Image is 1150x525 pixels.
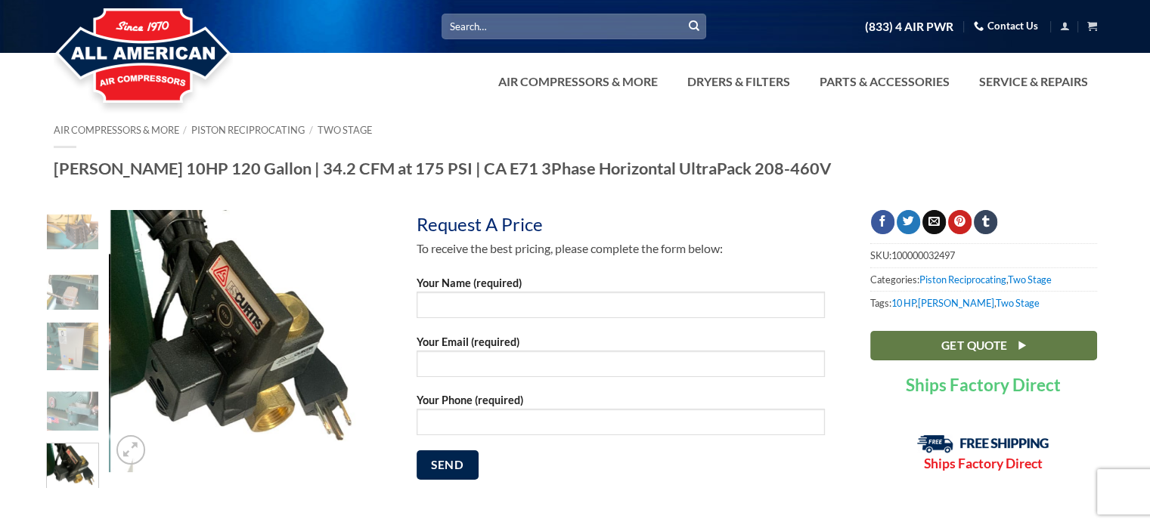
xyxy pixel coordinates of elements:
[442,14,706,39] input: Search…
[417,391,825,446] label: Your Phone (required)
[891,297,916,309] a: 10 HP
[678,66,799,97] a: Dryers & Filters
[183,124,187,136] span: /
[870,291,1097,314] span: Tags: , ,
[417,210,574,239] div: Request A Price
[54,125,1097,136] nav: Breadcrumb
[1008,273,1052,286] a: Two Stage
[941,336,1007,355] span: Get Quote
[417,274,825,492] form: Contact form
[417,274,825,329] label: Your Name (required)
[417,409,825,435] input: Your Phone (required)
[116,435,146,465] a: Zoom
[948,210,972,234] a: Pin on Pinterest
[974,14,1038,38] a: Contact Us
[417,450,479,480] input: Send
[47,383,98,434] img: Curtis 10HP 120 Gallon | 34.2 CFM at 175 PSI | CA E71 3Phase Horizontal UltraPack 208-460V
[924,456,1043,471] strong: Ships Factory Direct
[865,14,953,40] a: (833) 4 AIR PWR
[47,323,98,374] img: Curtis 10HP 120 Gallon | 34.2 CFM at 175 PSI | CA E71 3Phase Horizontal UltraPack 208-460V
[417,351,825,377] input: Your Email (required)
[54,158,1097,179] h1: [PERSON_NAME] 10HP 120 Gallon | 34.2 CFM at 175 PSI | CA E71 3Phase Horizontal UltraPack 208-460V
[996,297,1040,309] a: Two Stage
[417,292,825,318] input: Your Name (required)
[191,124,305,136] a: Piston Reciprocating
[919,273,1006,286] a: Piston Reciprocating
[489,66,667,97] a: Air Compressors & More
[47,202,98,253] img: Curtis 10HP 120 Gallon | 34.2 CFM at 175 PSI | CA E71 3Phase Horizontal UltraPack 208-460V
[870,243,1097,267] span: SKU:
[318,124,372,136] a: Two Stage
[917,434,1049,453] img: Free Shipping
[974,210,997,234] a: Share on Tumblr
[811,66,959,97] a: Parts & Accessories
[870,331,1097,360] a: Get Quote
[54,124,179,136] a: Air Compressors & More
[870,267,1097,291] span: Categories: ,
[1087,17,1097,36] a: View cart
[417,333,825,388] label: Your Email (required)
[922,210,946,234] a: Email to a Friend
[110,210,373,472] img: Curtis 10HP 120 Gallon | 34.2 CFM at 175 PSI | CA E71 3Phase Horizontal UltraPack 208-460V
[309,124,313,136] span: /
[918,297,994,309] a: [PERSON_NAME]
[891,249,955,261] span: 100000032497
[1060,17,1070,36] a: Login
[417,239,825,258] p: To receive the best pricing, please complete the form below:
[970,66,1097,97] a: Service & Repairs
[47,440,98,491] img: Curtis 10HP 120 Gallon | 34.2 CFM at 175 PSI | CA E71 3Phase Horizontal UltraPack 208-460V
[871,210,894,234] a: Share on Facebook
[906,375,1061,395] strong: Ships Factory Direct
[683,15,705,38] button: Submit
[897,210,920,234] a: Share on Twitter
[47,262,98,313] img: Curtis 10HP 120 Gallon | 34.2 CFM at 175 PSI | CA E71 3Phase Horizontal UltraPack 208-460V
